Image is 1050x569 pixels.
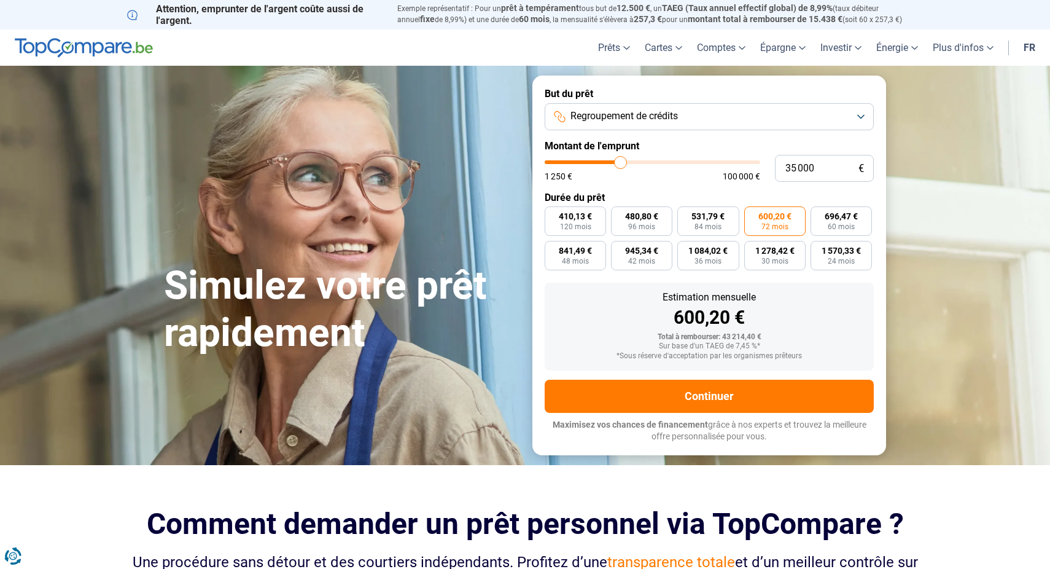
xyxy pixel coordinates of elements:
span: Regroupement de crédits [570,109,678,123]
div: *Sous réserve d'acceptation par les organismes prêteurs [554,352,864,361]
span: 100 000 € [723,172,760,181]
img: TopCompare [15,38,153,58]
button: Continuer [545,380,874,413]
span: 72 mois [761,223,788,230]
span: 1 278,42 € [755,246,795,255]
span: 42 mois [628,257,655,265]
span: fixe [420,14,435,24]
h1: Simulez votre prêt rapidement [164,262,518,357]
p: Attention, emprunter de l'argent coûte aussi de l'argent. [127,3,383,26]
button: Regroupement de crédits [545,103,874,130]
span: € [858,163,864,174]
span: Maximisez vos chances de financement [553,420,708,430]
a: fr [1016,29,1043,66]
span: 1 250 € [545,172,572,181]
a: Épargne [753,29,813,66]
div: Estimation mensuelle [554,292,864,302]
span: 480,80 € [625,212,658,221]
span: 1 570,33 € [822,246,861,255]
label: Montant de l'emprunt [545,140,874,152]
span: montant total à rembourser de 15.438 € [688,14,842,24]
a: Cartes [637,29,690,66]
span: 60 mois [519,14,550,24]
a: Prêts [591,29,637,66]
span: 1 084,02 € [688,246,728,255]
span: 410,13 € [559,212,592,221]
span: 84 mois [694,223,721,230]
span: 531,79 € [691,212,725,221]
label: Durée du prêt [545,192,874,203]
span: 120 mois [560,223,591,230]
h2: Comment demander un prêt personnel via TopCompare ? [127,507,923,541]
span: 257,3 € [634,14,662,24]
div: Total à rembourser: 43 214,40 € [554,333,864,342]
label: But du prêt [545,88,874,100]
span: 12.500 € [616,3,650,13]
span: 30 mois [761,257,788,265]
span: 60 mois [828,223,855,230]
a: Énergie [869,29,925,66]
span: 696,47 € [825,212,858,221]
div: 600,20 € [554,308,864,327]
span: 841,49 € [559,246,592,255]
div: Sur base d'un TAEG de 7,45 %* [554,342,864,351]
span: 600,20 € [758,212,791,221]
span: 36 mois [694,257,721,265]
p: Exemple représentatif : Pour un tous but de , un (taux débiteur annuel de 8,99%) et une durée de ... [397,3,923,25]
span: 96 mois [628,223,655,230]
a: Comptes [690,29,753,66]
p: grâce à nos experts et trouvez la meilleure offre personnalisée pour vous. [545,419,874,443]
span: 945,34 € [625,246,658,255]
span: TAEG (Taux annuel effectif global) de 8,99% [662,3,833,13]
a: Investir [813,29,869,66]
span: prêt à tempérament [501,3,579,13]
a: Plus d'infos [925,29,1001,66]
span: 24 mois [828,257,855,265]
span: 48 mois [562,257,589,265]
